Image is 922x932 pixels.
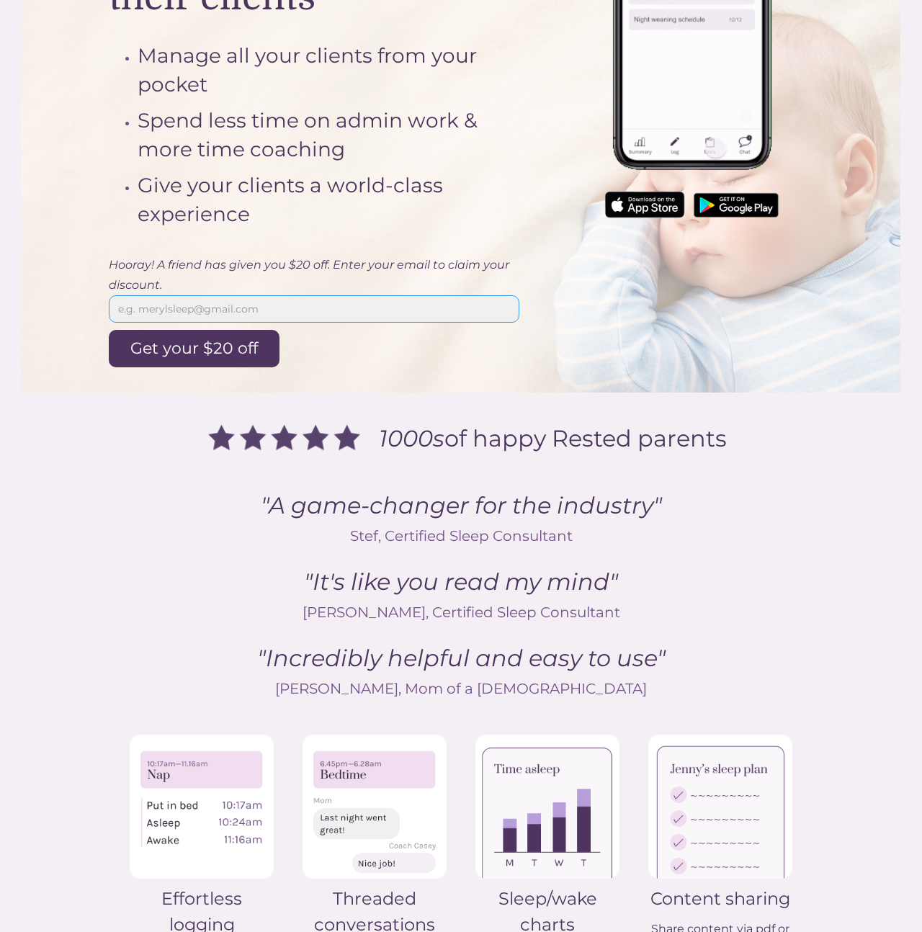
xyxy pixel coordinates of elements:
[109,295,519,323] input: e.g. merylsleep@gmail.com
[109,258,509,292] em: Hooray! A friend has given you $20 off. Enter your email to claim your discount.
[372,429,727,449] div: of happy Rested parents
[648,886,792,912] h3: Content sharing
[122,602,800,622] p: [PERSON_NAME], Certified Sleep Consultant
[138,106,519,163] div: Spend less time on admin work & more time coaching
[138,41,519,99] div: Manage all your clients from your pocket
[122,678,800,699] p: [PERSON_NAME], Mom of a [DEMOGRAPHIC_DATA]
[138,171,519,228] div: Give your clients a world-class experience
[304,568,618,596] em: "It's like you read my mind"
[109,255,519,367] form: Email Form 2
[379,424,444,452] em: 1000s
[261,491,662,519] em: "A game-changer for the industry"
[257,644,666,672] em: "Incredibly helpful and easy to use"
[109,330,279,367] input: Get your $20 off
[122,526,800,546] p: Stef, Certified Sleep Consultant
[196,414,372,462] img: 5 Stars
